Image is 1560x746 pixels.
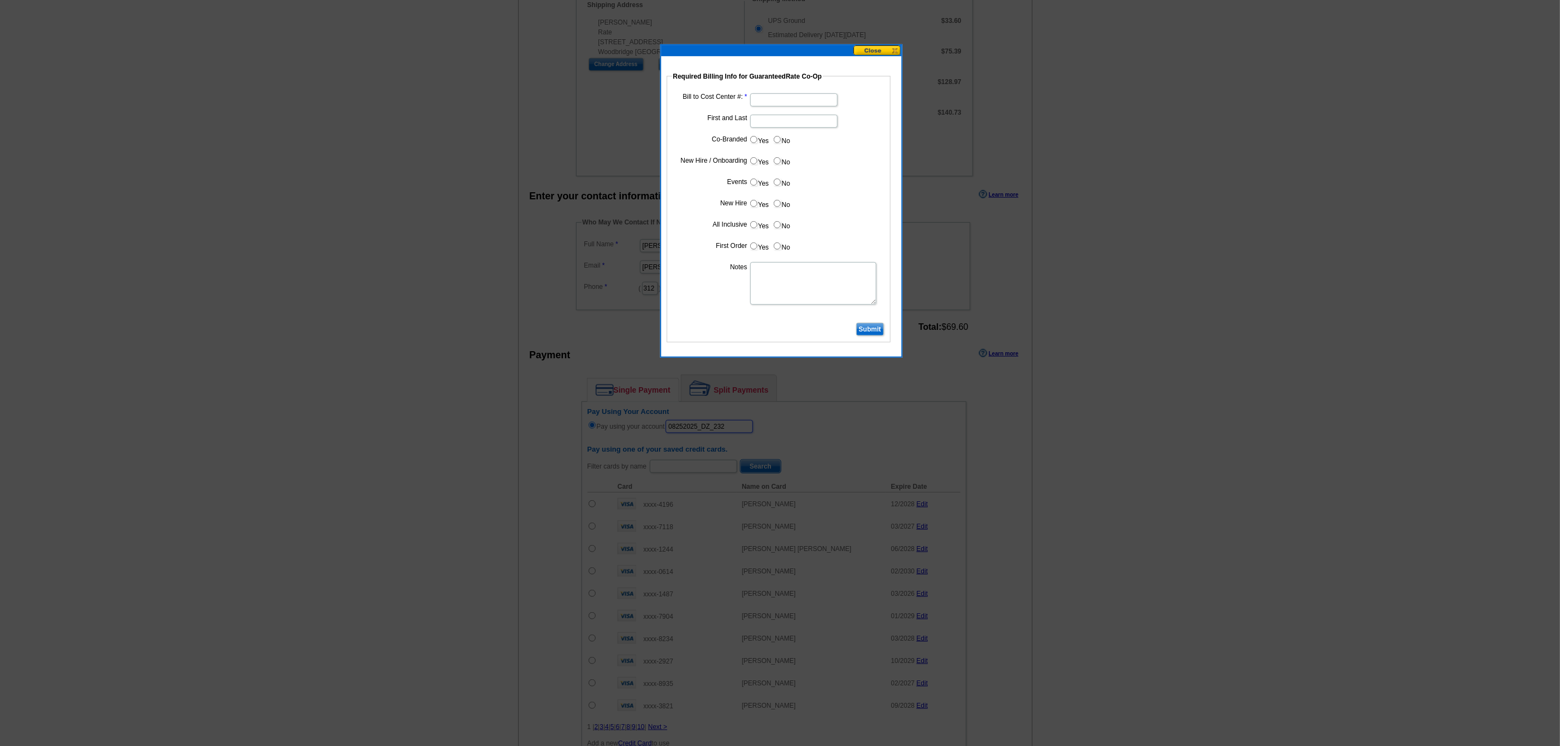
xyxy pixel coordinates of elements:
label: New Hire / Onboarding [675,156,748,165]
input: Yes [750,179,757,186]
input: No [774,136,781,143]
label: Yes [749,197,769,210]
label: No [773,155,790,167]
label: First and Last [675,113,748,123]
input: No [774,157,781,164]
label: No [773,133,790,146]
label: No [773,176,790,188]
label: Yes [749,155,769,167]
input: No [774,179,781,186]
label: Events [675,177,748,187]
input: Yes [750,200,757,207]
input: No [774,242,781,250]
label: No [773,240,790,252]
label: Yes [749,133,769,146]
label: Yes [749,240,769,252]
label: Yes [749,176,769,188]
label: New Hire [675,198,748,208]
input: No [774,221,781,228]
input: Submit [856,323,884,336]
label: No [773,197,790,210]
iframe: LiveChat chat widget [1342,492,1560,746]
input: Yes [750,242,757,250]
label: All Inclusive [675,220,748,229]
label: Yes [749,218,769,231]
input: Yes [750,221,757,228]
label: No [773,218,790,231]
label: Co-Branded [675,134,748,144]
label: Notes [675,262,748,272]
input: No [774,200,781,207]
input: Yes [750,157,757,164]
input: Yes [750,136,757,143]
label: Bill to Cost Center #: [675,92,748,102]
legend: Required Billing Info for GuaranteedRate Co-Op [672,72,823,81]
label: First Order [675,241,748,251]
